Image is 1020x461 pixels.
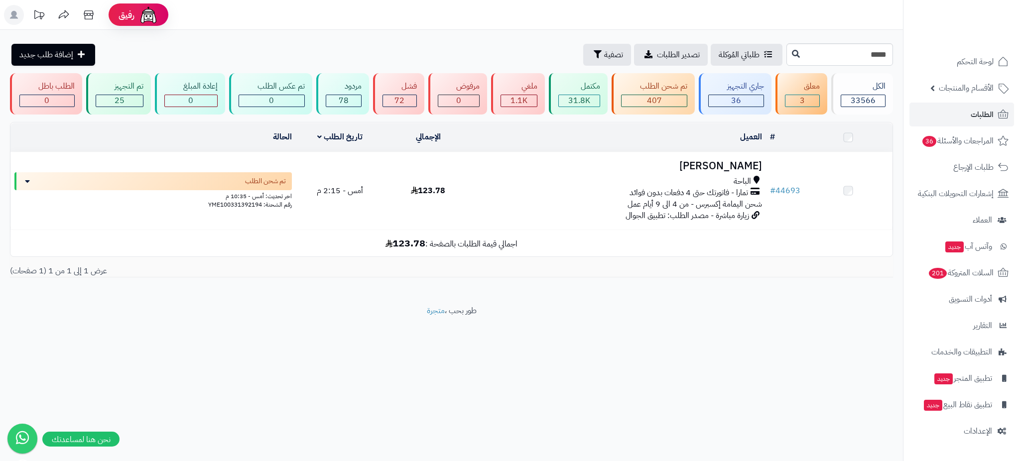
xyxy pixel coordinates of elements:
[770,131,775,143] a: #
[44,95,49,107] span: 0
[918,187,994,201] span: إشعارات التحويلات البنكية
[931,345,992,359] span: التطبيقات والخدمات
[909,393,1014,417] a: تطبيق نقاط البيعجديد
[26,5,51,27] a: تحديثات المنصة
[924,400,942,411] span: جديد
[922,136,936,147] span: 36
[944,239,992,253] span: وآتس آب
[96,95,143,107] div: 25
[438,95,480,107] div: 0
[547,73,610,115] a: مكتمل 31.8K
[165,95,217,107] div: 0
[317,185,363,197] span: أمس - 2:15 م
[621,81,687,92] div: تم شحن الطلب
[339,95,349,107] span: 78
[709,95,764,107] div: 36
[909,234,1014,258] a: وآتس آبجديد
[14,190,292,201] div: اخر تحديث: أمس - 10:35 م
[411,185,445,197] span: 123.78
[770,185,775,197] span: #
[456,95,461,107] span: 0
[909,208,1014,232] a: العملاء
[438,81,480,92] div: مرفوض
[909,50,1014,74] a: لوحة التحكم
[829,73,895,115] a: الكل33566
[773,73,829,115] a: معلق 3
[96,81,143,92] div: تم التجهيز
[115,95,125,107] span: 25
[426,73,490,115] a: مرفوض 0
[708,81,764,92] div: جاري التجهيز
[20,95,74,107] div: 0
[973,319,992,333] span: التقارير
[2,265,452,277] div: عرض 1 إلى 1 من 1 (1 صفحات)
[427,305,445,317] a: متجرة
[909,103,1014,126] a: الطلبات
[711,44,782,66] a: طلباتي المُوكلة
[719,49,760,61] span: طلباتي المُوكلة
[647,95,662,107] span: 407
[909,155,1014,179] a: طلبات الإرجاع
[800,95,805,107] span: 3
[734,176,751,187] span: الباحة
[785,95,819,107] div: 3
[731,95,741,107] span: 36
[382,81,417,92] div: فشل
[909,314,1014,338] a: التقارير
[971,108,994,121] span: الطلبات
[964,424,992,438] span: الإعدادات
[164,81,218,92] div: إعادة المبلغ
[604,49,623,61] span: تصفية
[921,134,994,148] span: المراجعات والأسئلة
[314,73,371,115] a: مردود 78
[657,49,700,61] span: تصدير الطلبات
[153,73,227,115] a: إعادة المبلغ 0
[138,5,158,25] img: ai-face.png
[501,95,537,107] div: 1110
[909,261,1014,285] a: السلات المتروكة201
[785,81,820,92] div: معلق
[489,73,547,115] a: ملغي 1.1K
[841,81,886,92] div: الكل
[909,419,1014,443] a: الإعدادات
[626,210,749,222] span: زيارة مباشرة - مصدر الطلب: تطبيق الجوال
[909,287,1014,311] a: أدوات التسويق
[697,73,773,115] a: جاري التجهيز 36
[208,200,292,209] span: رقم الشحنة: YME100331392194
[973,213,992,227] span: العملاء
[317,131,363,143] a: تاريخ الطلب
[371,73,426,115] a: فشل 72
[953,160,994,174] span: طلبات الإرجاع
[568,95,590,107] span: 31.8K
[416,131,441,143] a: الإجمالي
[84,73,153,115] a: تم التجهيز 25
[501,81,537,92] div: ملغي
[10,230,892,256] td: اجمالي قيمة الطلبات بالصفحة :
[239,95,304,107] div: 0
[740,131,762,143] a: العميل
[227,73,314,115] a: تم عكس الطلب 0
[945,241,964,252] span: جديد
[933,371,992,385] span: تطبيق المتجر
[909,340,1014,364] a: التطبيقات والخدمات
[939,81,994,95] span: الأقسام والمنتجات
[934,373,953,384] span: جديد
[610,73,697,115] a: تم شحن الطلب 407
[385,235,425,250] b: 123.78
[326,95,361,107] div: 78
[923,398,992,412] span: تطبيق نقاط البيع
[630,187,748,199] span: تمارا - فاتورتك حتى 4 دفعات بدون فوائد
[909,366,1014,390] a: تطبيق المتجرجديد
[929,268,947,279] span: 201
[273,131,292,143] a: الحالة
[19,49,73,61] span: إضافة طلب جديد
[634,44,708,66] a: تصدير الطلبات
[326,81,362,92] div: مردود
[851,95,876,107] span: 33566
[8,73,84,115] a: الطلب باطل 0
[583,44,631,66] button: تصفية
[558,81,600,92] div: مكتمل
[957,55,994,69] span: لوحة التحكم
[394,95,404,107] span: 72
[269,95,274,107] span: 0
